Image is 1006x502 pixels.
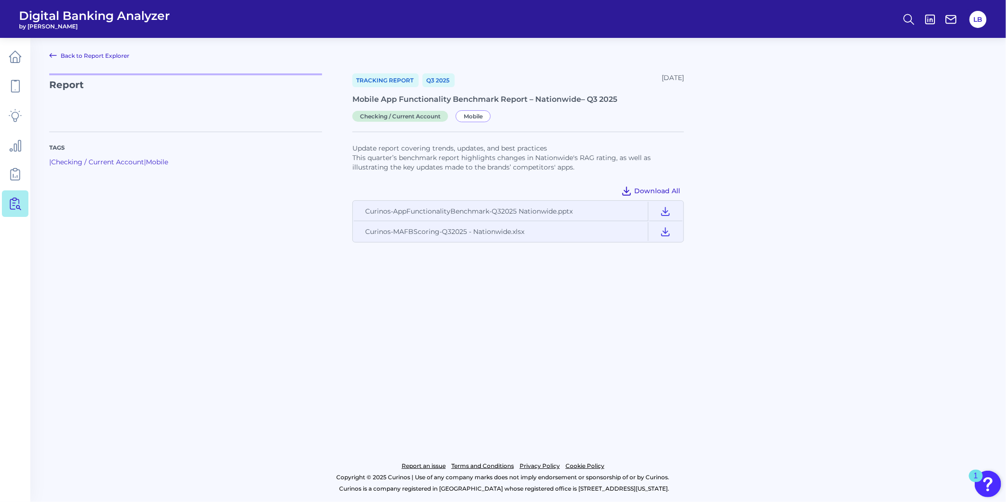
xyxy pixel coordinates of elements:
[354,202,648,221] td: Curinos-AppFunctionalityBenchmark-Q32025 Nationwide.pptx
[566,460,604,472] a: Cookie Policy
[402,460,446,472] a: Report an issue
[49,158,51,166] span: |
[51,158,144,166] a: Checking / Current Account
[456,111,494,120] a: Mobile
[354,222,648,241] td: Curinos-MAFBScoring-Q32025 - Nationwide.xlsx
[456,110,491,122] span: Mobile
[144,158,146,166] span: |
[634,187,680,195] span: Download All
[662,73,684,87] div: [DATE]
[451,460,514,472] a: Terms and Conditions
[974,476,978,488] div: 1
[975,471,1001,497] button: Open Resource Center, 1 new notification
[352,111,452,120] a: Checking / Current Account
[46,472,960,483] p: Copyright © 2025 Curinos | Use of any company marks does not imply endorsement or sponsorship of ...
[49,483,960,494] p: Curinos is a company registered in [GEOGRAPHIC_DATA] whose registered office is [STREET_ADDRESS][...
[19,9,170,23] span: Digital Banking Analyzer
[352,144,547,152] span: Update report covering trends, updates, and best practices
[970,11,987,28] button: LB
[352,73,419,87] a: Tracking Report
[352,95,684,104] div: Mobile App Functionality Benchmark Report – Nationwide– Q3 2025
[352,153,684,172] p: This quarter’s benchmark report highlights changes in Nationwide's RAG rating, as well as illustr...
[617,183,684,198] button: Download All
[49,73,322,120] p: Report
[146,158,168,166] a: Mobile
[520,460,560,472] a: Privacy Policy
[352,111,448,122] span: Checking / Current Account
[49,50,129,61] a: Back to Report Explorer
[49,143,322,152] p: Tags
[19,23,170,30] span: by [PERSON_NAME]
[422,73,455,87] a: Q3 2025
